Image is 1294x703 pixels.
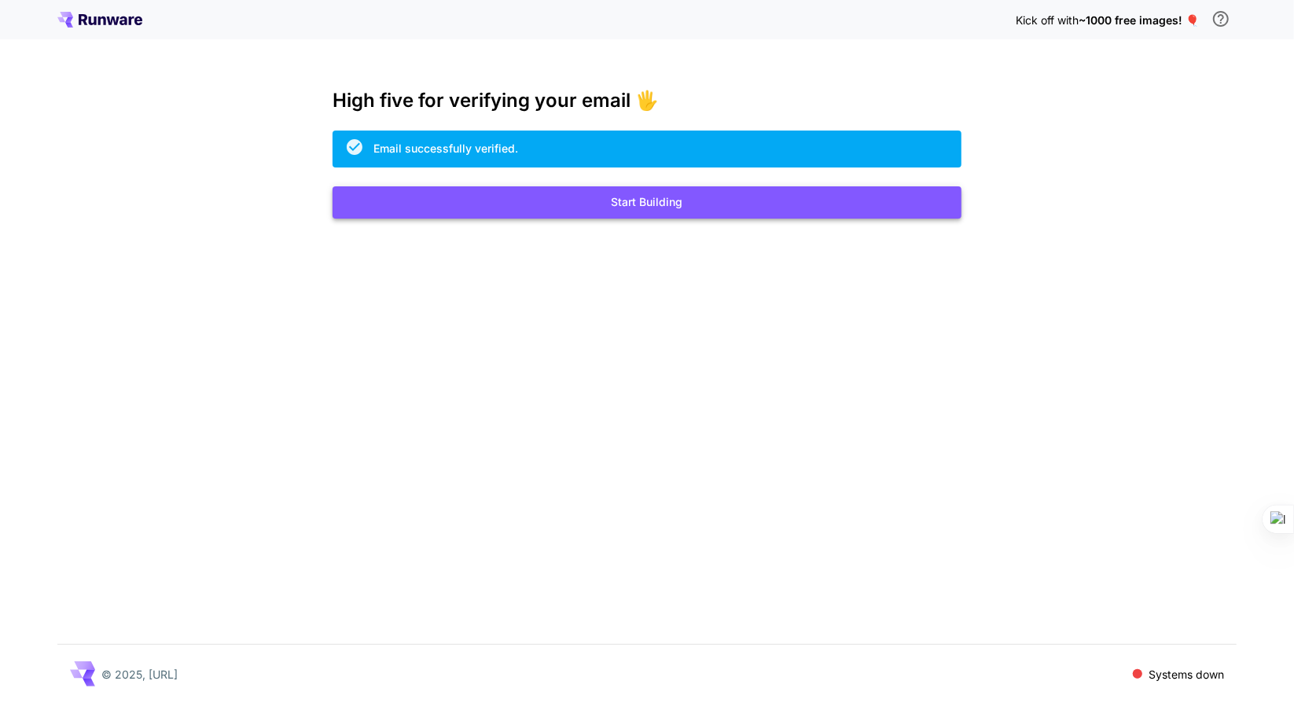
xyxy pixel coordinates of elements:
span: Kick off with [1016,13,1079,27]
span: ~1000 free images! 🎈 [1079,13,1199,27]
p: © 2025, [URL] [101,666,178,683]
button: In order to qualify for free credit, you need to sign up with a business email address and click ... [1205,3,1237,35]
div: Email successfully verified. [373,140,518,156]
button: Start Building [333,186,961,219]
p: Systems down [1149,666,1224,683]
h3: High five for verifying your email 🖐️ [333,90,961,112]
